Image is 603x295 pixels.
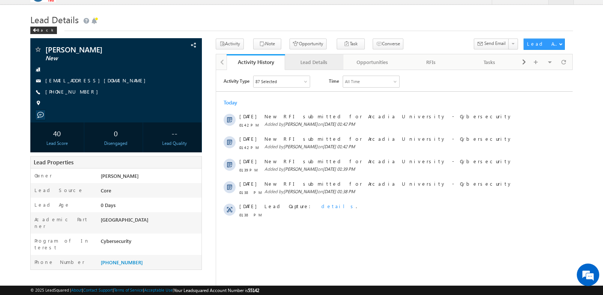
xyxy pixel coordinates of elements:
[466,58,512,67] div: Tasks
[149,140,200,147] div: Lead Quality
[107,51,139,57] span: [DATE] 01:42 PM
[67,51,101,57] span: [PERSON_NAME]
[34,237,93,251] label: Program of Interest
[107,96,139,102] span: [DATE] 01:39 PM
[349,58,395,67] div: Opportunities
[67,74,101,79] span: [PERSON_NAME]
[105,133,140,139] span: details
[99,237,201,248] div: Cybersecurity
[48,118,310,125] span: Added by on
[408,58,454,67] div: RFIs
[23,74,46,81] span: 01:42 PM
[34,201,70,208] label: Lead Age
[402,54,460,70] a: RFIs
[45,88,102,95] a: [PHONE_NUMBER]
[83,288,113,292] a: Contact Support
[23,119,46,126] span: 01:38 PM
[227,54,285,70] a: Activity History
[48,133,99,139] span: Lead Capture:
[484,40,506,47] span: Send Email
[34,158,73,166] span: Lead Properties
[99,187,201,197] div: Core
[474,39,509,49] button: Send Email
[23,43,40,50] span: [DATE]
[99,201,201,212] div: 0 Days
[34,187,84,194] label: Lead Source
[107,74,139,79] span: [DATE] 01:42 PM
[101,173,139,179] span: [PERSON_NAME]
[343,54,402,70] a: Opportunities
[23,52,46,58] span: 01:42 PM
[34,259,85,265] label: Phone Number
[23,110,40,117] span: [DATE]
[285,54,343,70] a: Lead Details
[144,288,173,292] a: Acceptable Use
[216,39,244,49] button: Activity
[232,58,279,66] div: Activity History
[113,6,123,17] span: Time
[23,133,40,140] span: [DATE]
[337,39,365,49] button: Task
[129,8,144,15] div: All Time
[48,51,310,58] span: Added by on
[149,126,200,140] div: --
[460,54,519,70] a: Tasks
[67,119,101,124] span: [PERSON_NAME]
[34,172,52,179] label: Owner
[91,140,141,147] div: Disengaged
[37,6,94,17] div: Enrollment Activity,Opportunity - Online,Opportunity - WFD,Email Bounced,Email Link Clicked & 82 ...
[39,8,61,15] div: 87 Selected
[32,126,82,140] div: 40
[67,96,101,102] span: [PERSON_NAME]
[7,29,32,36] div: Today
[45,77,149,83] a: [EMAIL_ADDRESS][DOMAIN_NAME]
[23,88,40,95] span: [DATE]
[290,39,327,49] button: Opportunity
[107,119,139,124] span: [DATE] 01:38 PM
[34,216,93,229] label: Academic Partner
[48,66,310,72] span: New RFI submitted for Arcadia University - Cybersecurity
[23,97,46,103] span: 01:39 PM
[30,287,259,294] span: © 2025 LeadSquared | | | | |
[48,133,310,140] div: .
[91,126,141,140] div: 0
[45,46,152,53] span: [PERSON_NAME]
[99,216,201,226] div: [GEOGRAPHIC_DATA]
[23,142,46,148] span: 01:38 PM
[253,39,281,49] button: Note
[48,88,310,95] span: New RFI submitted for Arcadia University - Cybersecurity
[48,110,310,117] span: New RFI submitted for Arcadia University - Cybersecurity
[32,140,82,147] div: Lead Score
[174,288,259,293] span: Your Leadsquared Account Number is
[45,55,152,62] span: New
[101,259,143,265] a: [PHONE_NUMBER]
[114,288,143,292] a: Terms of Service
[291,58,337,67] div: Lead Details
[48,43,310,50] span: New RFI submitted for Arcadia University - Cybersecurity
[48,73,310,80] span: Added by on
[373,39,403,49] button: Converse
[248,288,259,293] span: 55142
[527,40,559,47] div: Lead Actions
[48,96,310,103] span: Added by on
[71,288,82,292] a: About
[30,27,57,34] div: Back
[524,39,565,50] button: Lead Actions
[7,6,33,17] span: Activity Type
[30,13,79,25] span: Lead Details
[30,26,61,33] a: Back
[23,66,40,72] span: [DATE]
